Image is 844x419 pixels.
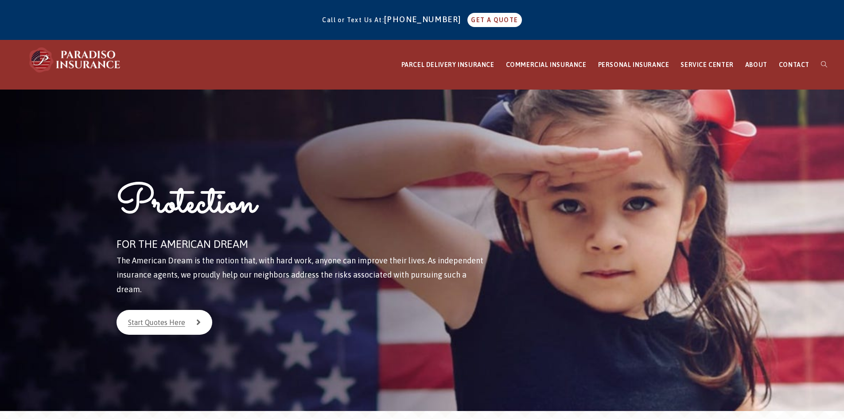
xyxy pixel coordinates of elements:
[500,40,592,90] a: COMMERCIAL INSURANCE
[467,13,521,27] a: GET A QUOTE
[384,15,466,24] a: [PHONE_NUMBER]
[739,40,773,90] a: ABOUT
[117,256,483,294] span: The American Dream is the notion that, with hard work, anyone can improve their lives. As indepen...
[745,61,767,68] span: ABOUT
[675,40,739,90] a: SERVICE CENTER
[773,40,815,90] a: CONTACT
[117,178,487,235] h1: Protection
[779,61,809,68] span: CONTACT
[598,61,669,68] span: PERSONAL INSURANCE
[592,40,675,90] a: PERSONAL INSURANCE
[506,61,587,68] span: COMMERCIAL INSURANCE
[401,61,494,68] span: PARCEL DELIVERY INSURANCE
[396,40,500,90] a: PARCEL DELIVERY INSURANCE
[117,310,212,335] a: Start Quotes Here
[681,61,733,68] span: SERVICE CENTER
[117,238,248,250] span: FOR THE AMERICAN DREAM
[322,16,384,23] span: Call or Text Us At:
[27,47,124,73] img: Paradiso Insurance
